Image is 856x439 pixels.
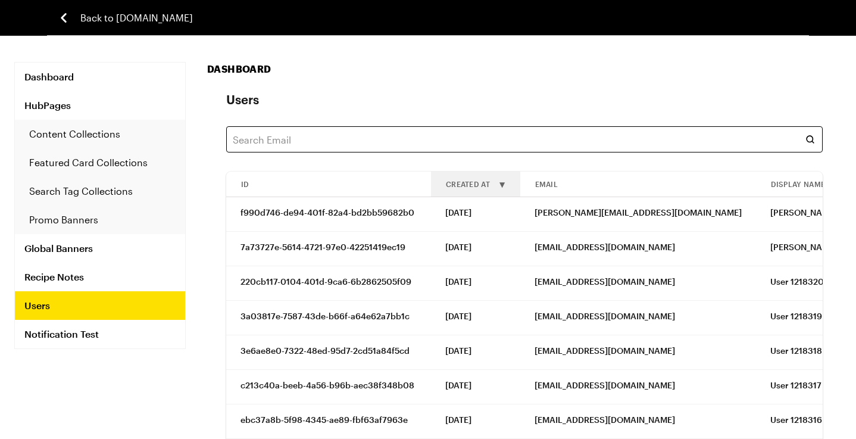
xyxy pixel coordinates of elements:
a: Dashboard [15,63,185,91]
span: [DATE] [445,276,471,288]
input: Search Email [226,126,823,152]
span: [DATE] [445,414,471,426]
span: [EMAIL_ADDRESS][DOMAIN_NAME] [535,379,675,391]
span: [DATE] [445,345,471,357]
span: [PERSON_NAME] [770,207,837,219]
a: Users [15,291,185,320]
span: 3a03817e-7587-43de-b66f-a64e62a7bb1c [240,310,410,322]
span: ▼ [499,179,505,189]
span: 220cb117-0104-401d-9ca6-6b2862505f09 [240,276,411,288]
span: [EMAIL_ADDRESS][DOMAIN_NAME] [535,414,675,426]
a: Global Banners [15,234,185,263]
span: [PERSON_NAME] [770,241,837,253]
a: Search Tag Collections [15,177,185,206]
span: [EMAIL_ADDRESS][DOMAIN_NAME] [535,241,675,253]
span: User 1218317 [770,379,821,391]
button: Email [521,172,755,196]
div: Display Name [757,172,851,196]
a: Promo Banners [15,206,185,234]
span: [EMAIL_ADDRESS][DOMAIN_NAME] [535,310,675,322]
span: c213c40a-beeb-4a56-b96b-aec38f348b08 [240,379,414,391]
span: User 1218316 [770,414,822,426]
div: ID [227,172,430,196]
h1: Dashboard [207,62,842,76]
span: User 1218319 [770,310,822,322]
span: [DATE] [445,207,471,219]
a: Featured Card Collections [15,148,185,177]
a: HubPages [15,91,185,120]
span: [DATE] [445,310,471,322]
span: [EMAIL_ADDRESS][DOMAIN_NAME] [535,276,675,288]
span: User 1218320 [770,276,824,288]
span: 3e6ae8e0-7322-48ed-95d7-2cd51a84f5cd [240,345,410,357]
span: User 1218318 [770,345,822,357]
span: Back to [DOMAIN_NAME] [80,11,193,25]
span: [DATE] [445,241,471,253]
a: Notification Test [15,320,185,348]
a: Recipe Notes [15,263,185,291]
p: Users [226,91,823,107]
span: [DATE] [445,379,471,391]
span: f990d746-de94-401f-82a4-bd2bb59682b0 [240,207,414,219]
span: [PERSON_NAME][EMAIL_ADDRESS][DOMAIN_NAME] [535,207,742,219]
button: Created At▼ [432,172,520,196]
span: 7a73727e-5614-4721-97e0-42251419ec19 [240,241,405,253]
a: Content Collections [15,120,185,148]
span: [EMAIL_ADDRESS][DOMAIN_NAME] [535,345,675,357]
span: ebc37a8b-5f98-4345-ae89-fbf63af7963e [240,414,408,426]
